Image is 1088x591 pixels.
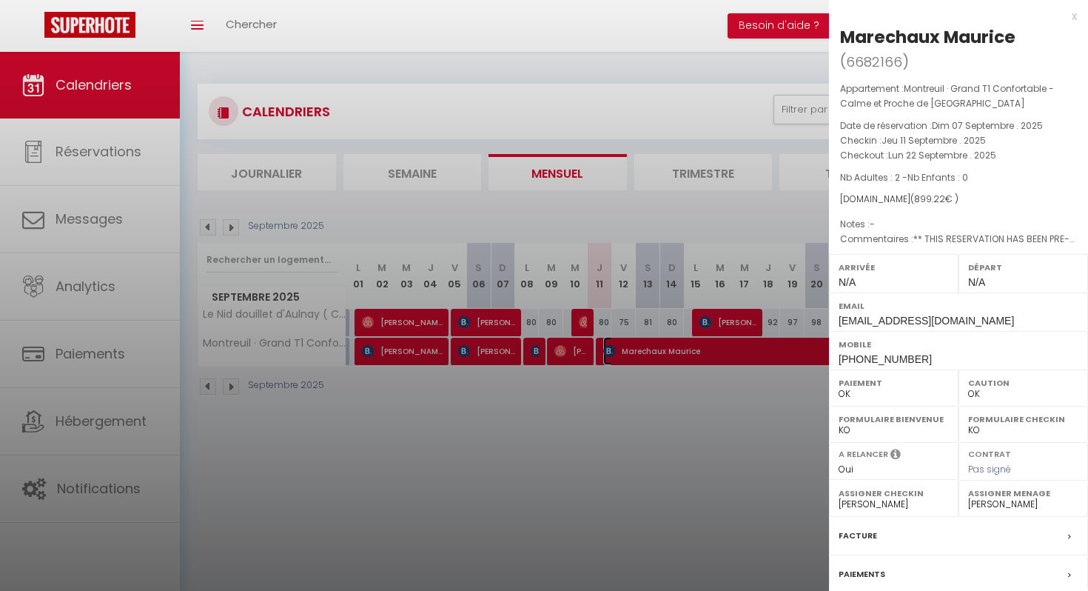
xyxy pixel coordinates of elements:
[840,148,1077,163] p: Checkout :
[840,217,1077,232] p: Notes :
[839,353,932,365] span: [PHONE_NUMBER]
[840,118,1077,133] p: Date de réservation :
[968,260,1078,275] label: Départ
[932,119,1043,132] span: Dim 07 Septembre . 2025
[968,375,1078,390] label: Caution
[890,448,901,464] i: Sélectionner OUI si vous souhaiter envoyer les séquences de messages post-checkout
[839,567,885,582] label: Paiements
[839,448,888,461] label: A relancer
[839,276,856,288] span: N/A
[839,337,1078,352] label: Mobile
[1025,524,1077,580] iframe: Chat
[888,149,996,161] span: Lun 22 Septembre . 2025
[839,260,949,275] label: Arrivée
[870,218,875,230] span: -
[839,298,1078,313] label: Email
[840,25,1015,49] div: Marechaux Maurice
[840,51,909,72] span: ( )
[12,6,56,50] button: Ouvrir le widget de chat LiveChat
[840,193,1077,207] div: [DOMAIN_NAME]
[839,412,949,427] label: Formulaire Bienvenue
[839,528,877,544] label: Facture
[968,276,985,288] span: N/A
[882,134,986,147] span: Jeu 11 Septembre . 2025
[839,315,1014,327] span: [EMAIL_ADDRESS][DOMAIN_NAME]
[840,232,1077,247] p: Commentaires :
[840,171,968,184] span: Nb Adultes : 2 -
[839,375,949,390] label: Paiement
[839,486,949,501] label: Assigner Checkin
[840,81,1077,111] p: Appartement :
[840,133,1077,148] p: Checkin :
[910,193,958,205] span: ( € )
[829,7,1077,25] div: x
[968,412,1078,427] label: Formulaire Checkin
[968,486,1078,501] label: Assigner Menage
[907,171,968,184] span: Nb Enfants : 0
[914,193,945,205] span: 899.22
[846,53,902,71] span: 6682166
[840,82,1054,110] span: Montreuil · Grand T1 Confortable - Calme et Proche de [GEOGRAPHIC_DATA]
[968,448,1011,458] label: Contrat
[968,463,1011,475] span: Pas signé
